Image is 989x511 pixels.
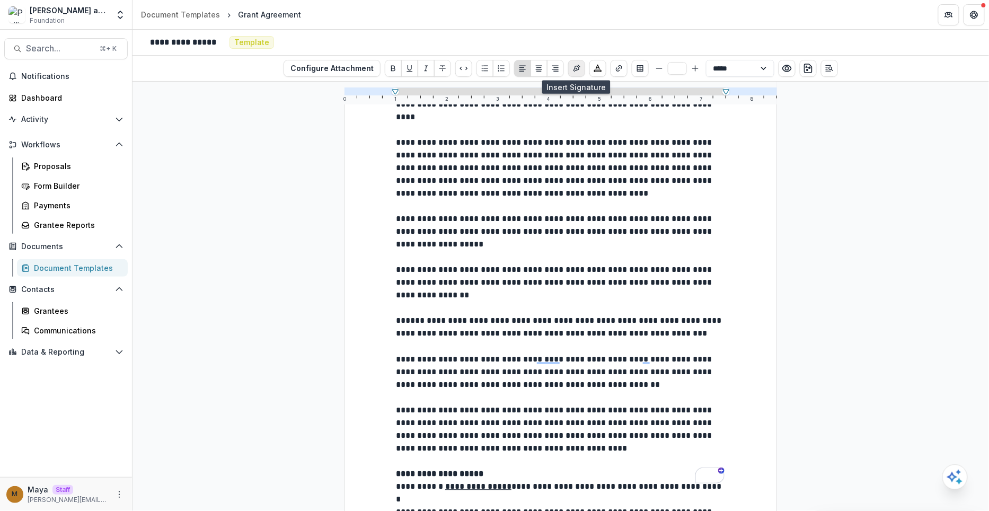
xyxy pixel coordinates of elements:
[401,60,418,77] button: Underline
[98,43,119,55] div: ⌘ + K
[4,343,128,360] button: Open Data & Reporting
[17,302,128,320] a: Grantees
[632,60,649,77] button: Insert Table
[514,60,531,77] button: Align Left
[34,219,119,231] div: Grantee Reports
[4,111,128,128] button: Open Activity
[34,161,119,172] div: Proposals
[455,60,472,77] button: Code
[34,305,119,316] div: Grantees
[547,60,564,77] button: Align Right
[21,72,123,81] span: Notifications
[4,281,128,298] button: Open Contacts
[531,60,548,77] button: Align Center
[653,62,666,75] button: Smaller
[17,197,128,214] a: Payments
[17,322,128,339] a: Communications
[17,216,128,234] a: Grantee Reports
[113,488,126,501] button: More
[141,9,220,20] div: Document Templates
[30,5,109,16] div: [PERSON_NAME] and [PERSON_NAME] Foundation
[34,200,119,211] div: Payments
[30,16,65,25] span: Foundation
[938,4,959,25] button: Partners
[589,60,606,77] button: Choose font color
[137,7,305,22] nav: breadcrumb
[137,7,224,22] a: Document Templates
[21,92,119,103] div: Dashboard
[28,484,48,495] p: Maya
[4,89,128,107] a: Dashboard
[21,285,111,294] span: Contacts
[21,348,111,357] span: Data & Reporting
[34,180,119,191] div: Form Builder
[21,115,111,124] span: Activity
[385,60,402,77] button: Bold
[17,259,128,277] a: Document Templates
[493,60,510,77] button: Ordered List
[964,4,985,25] button: Get Help
[942,464,968,490] button: Open AI Assistant
[4,68,128,85] button: Notifications
[611,60,628,77] button: Create link
[779,60,796,77] button: Preview preview-doc.pdf
[476,60,493,77] button: Bullet List
[8,6,25,23] img: Philip and Muriel Berman Foundation
[800,60,817,77] button: download-word
[113,4,128,25] button: Open entity switcher
[284,60,381,77] button: Configure Attachment
[4,238,128,255] button: Open Documents
[26,43,93,54] span: Search...
[52,485,73,495] p: Staff
[821,60,838,77] button: Open Editor Sidebar
[238,9,301,20] div: Grant Agreement
[568,60,585,77] button: Insert Signature
[21,242,111,251] span: Documents
[21,140,111,149] span: Workflows
[234,38,269,47] span: Template
[4,38,128,59] button: Search...
[434,60,451,77] button: Strike
[689,62,702,75] button: Bigger
[12,491,18,498] div: Maya
[17,157,128,175] a: Proposals
[34,262,119,274] div: Document Templates
[4,136,128,153] button: Open Workflows
[17,177,128,195] a: Form Builder
[418,60,435,77] button: Italicize
[28,495,109,505] p: [PERSON_NAME][EMAIL_ADDRESS][DOMAIN_NAME]
[34,325,119,336] div: Communications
